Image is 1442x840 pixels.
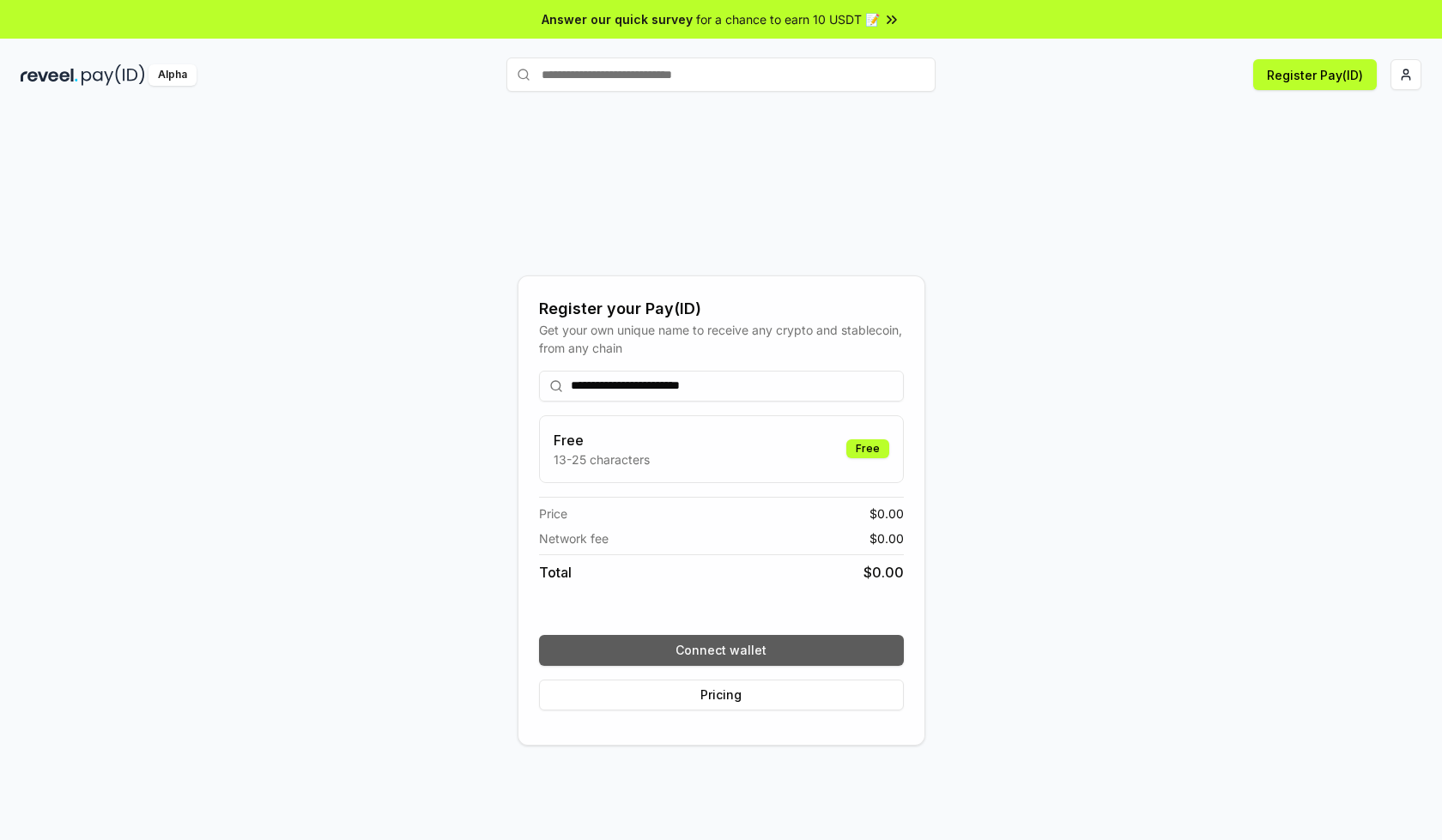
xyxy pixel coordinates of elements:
button: Pricing [539,680,904,710]
img: reveel_dark [21,64,78,86]
span: for a chance to earn 10 USDT 📝 [696,10,880,28]
span: Price [539,505,567,523]
span: Total [539,562,572,583]
div: Free [846,439,889,458]
button: Register Pay(ID) [1253,59,1377,90]
div: Get your own unique name to receive any crypto and stablecoin, from any chain [539,321,904,357]
span: Network fee [539,529,609,547]
h3: Free [554,430,650,450]
span: Answer our quick survey [542,10,693,28]
button: Connect wallet [539,635,904,666]
div: Register your Pay(ID) [539,297,904,321]
span: $ 0.00 [869,529,904,547]
span: $ 0.00 [869,505,904,523]
div: Alpha [148,64,197,86]
span: $ 0.00 [863,562,904,583]
img: pay_id [82,64,145,86]
p: 13-25 characters [554,450,650,468]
